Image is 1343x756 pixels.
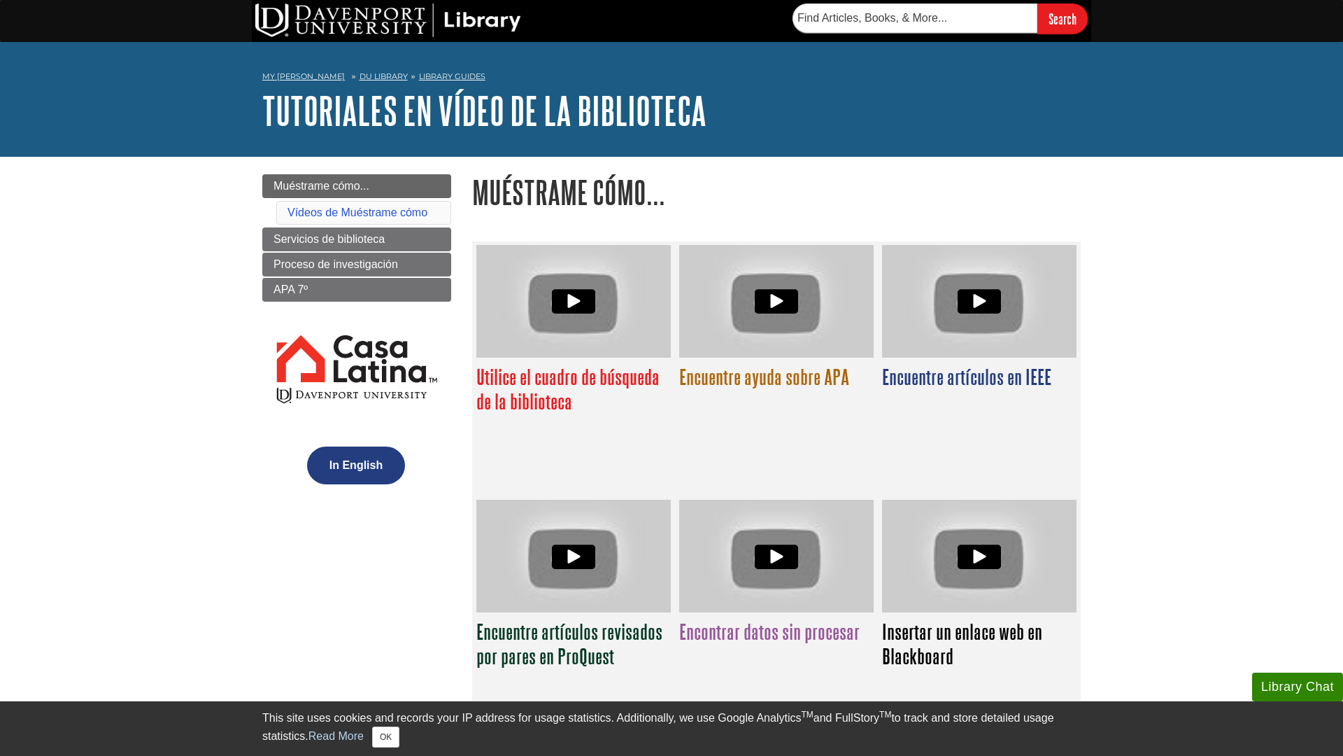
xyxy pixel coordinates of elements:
[262,67,1081,90] nav: breadcrumb
[262,278,451,302] a: APA 7º
[679,500,873,612] div: Video: Find Raw Data
[308,730,364,742] a: Read More
[679,245,873,358] div: Video: Show Me How to Find APA Help
[419,71,485,81] a: Library Guides
[262,174,451,508] div: Guide Page Menu
[801,710,813,720] sup: TM
[262,89,706,132] a: Tutoriales en vídeo de la biblioteca
[476,365,670,414] h3: Utilice el cuadro de búsqueda de la biblioteca
[304,459,408,471] a: In English
[273,233,385,245] span: Servicios de biblioteca
[262,710,1081,748] div: This site uses cookies and records your IP address for usage statistics. Additionally, we use Goo...
[472,174,1081,210] h1: Muéstrame cómo...
[476,500,670,612] div: Video: Show Me How to Find Peer Reviewed Articles in ProQuest
[476,619,670,668] h3: Encuentre artículos revisados ​​por pares en ProQuest
[273,258,398,270] span: Proceso de investigación
[262,71,345,83] a: My [PERSON_NAME]
[882,619,1076,668] h3: Insertar un enlace web en Blackboard
[1252,673,1343,701] button: Library Chat
[372,727,399,748] button: Close
[262,174,451,198] a: Muéstrame cómo...
[882,500,1076,612] div: Video: Show Me How to Insert a Web Link into Blackboard
[273,180,369,192] span: Muéstrame cómo...
[882,365,1076,389] h3: Encuentre artículos en IEEE
[262,227,451,251] a: Servicios de biblioteca
[287,206,427,218] a: Vídeos de Muéstrame cómo
[262,253,451,276] a: Proceso de investigación
[476,245,670,358] div: Video: Show Me How to Use the Library Search Box
[273,283,308,295] span: APA 7º
[307,447,405,484] button: In English
[882,245,1076,358] div: Video: Show Me How to Find Articles in IEEE
[879,710,891,720] sup: TM
[679,619,873,644] h3: Encontrar datos sin procesar
[1037,3,1088,34] input: Search
[255,3,521,37] img: DU Library
[360,71,408,81] a: DU Library
[679,365,873,389] h3: Encuentre ayuda sobre APA
[793,3,1037,33] input: Find Articles, Books, & More...
[793,3,1088,34] form: Searches DU Library's articles, books, and more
